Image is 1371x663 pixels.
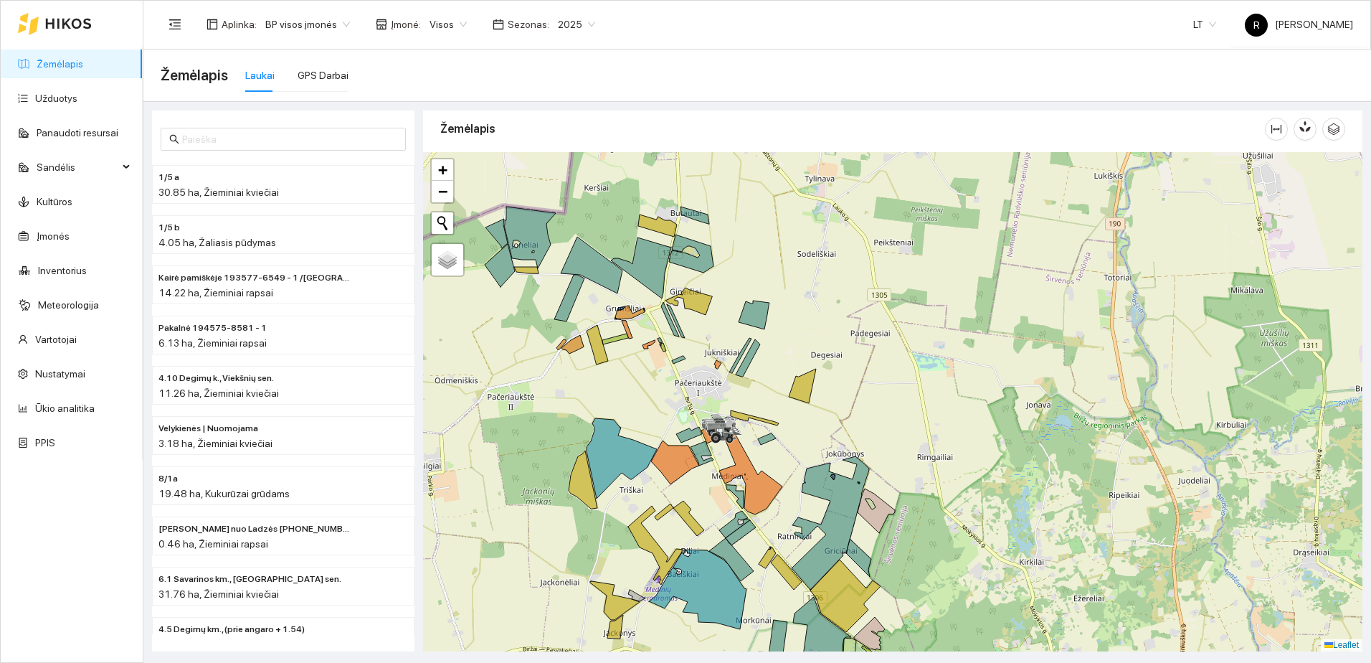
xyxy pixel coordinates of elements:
span: 6.13 ha, Žieminiai rapsai [158,337,267,349]
button: column-width [1265,118,1288,141]
span: [PERSON_NAME] [1245,19,1353,30]
span: shop [376,19,387,30]
span: 6.1 Savarinos km., Viekšnių sen. [158,573,341,586]
span: Sezonas : [508,17,549,32]
span: Velykienės | Nuomojama [158,422,258,436]
a: Kultūros [37,196,72,207]
input: Paieška [182,131,397,147]
a: PPIS [35,437,55,448]
span: LT [1193,14,1216,35]
span: 4.05 ha, Žaliasis pūdymas [158,237,276,248]
a: Užduotys [35,93,77,104]
span: Visos [430,14,467,35]
span: 30.85 ha, Žieminiai kviečiai [158,187,279,198]
span: R [1253,14,1260,37]
a: Zoom in [432,159,453,181]
button: Initiate a new search [432,212,453,234]
a: Leaflet [1324,640,1359,650]
span: layout [207,19,218,30]
span: menu-fold [169,18,181,31]
div: GPS Darbai [298,67,348,83]
a: Panaudoti resursai [37,127,118,138]
span: Paškevičiaus Felikso nuo Ladzės (2) 229525-2470 - 2 [158,522,351,536]
span: 2025 [558,14,595,35]
span: Sandėlis [37,153,118,182]
span: Aplinka : [222,17,257,32]
span: 3.18 ha, Žieminiai kviečiai [158,438,272,449]
span: search [169,134,179,144]
span: Žemėlapis [161,64,228,87]
a: Vartotojai [35,334,77,345]
a: Žemėlapis [37,58,83,70]
span: 14.22 ha, Žieminiai rapsai [158,287,273,298]
a: Zoom out [432,181,453,202]
span: 1/5 a [158,171,179,184]
a: Nustatymai [35,368,85,380]
span: column-width [1266,123,1287,135]
span: 4.5 Degimų km., (prie angaro + 1.54) [158,623,305,636]
div: Žemėlapis [440,108,1265,149]
span: calendar [493,19,504,30]
span: BP visos įmonės [265,14,350,35]
span: + [438,161,447,179]
span: − [438,182,447,200]
div: Laukai [245,67,275,83]
span: Įmonė : [391,17,421,32]
button: menu-fold [161,10,189,39]
a: Meteorologija [38,299,99,311]
span: 1/5 b [158,221,180,235]
span: 0.46 ha, Žieminiai rapsai [158,538,268,550]
a: Layers [432,244,463,276]
span: 19.48 ha, Kukurūzai grūdams [158,488,290,499]
a: Ūkio analitika [35,403,95,414]
span: 4.10 Degimų k., Viekšnių sen. [158,372,274,385]
a: Įmonės [37,230,70,242]
span: Pakalnė 194575-8581 - 1 [158,321,267,335]
span: 8/1a [158,472,178,486]
a: Inventorius [38,265,87,276]
span: Kairė pamiškėje 193577-6549 - 1 /Nuoma/ [158,271,351,285]
span: 31.76 ha, Žieminiai kviečiai [158,588,279,600]
span: 11.26 ha, Žieminiai kviečiai [158,387,279,399]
